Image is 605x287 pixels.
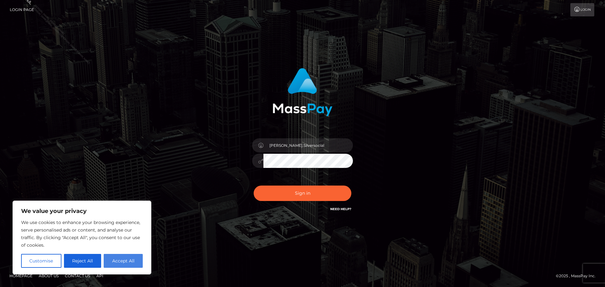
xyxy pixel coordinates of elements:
p: We use cookies to enhance your browsing experience, serve personalised ads or content, and analys... [21,219,143,249]
a: About Us [36,271,61,281]
a: Login Page [10,3,34,16]
button: Customise [21,254,61,268]
img: MassPay Login [273,68,332,116]
button: Reject All [64,254,101,268]
div: We value your privacy [13,201,151,274]
input: Username... [263,138,353,152]
div: © 2025 , MassPay Inc. [556,273,600,279]
a: API [94,271,106,281]
button: Accept All [104,254,143,268]
a: Login [570,3,594,16]
p: We value your privacy [21,207,143,215]
button: Sign in [254,186,351,201]
a: Contact Us [62,271,93,281]
a: Homepage [7,271,35,281]
a: Need Help? [330,207,351,211]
